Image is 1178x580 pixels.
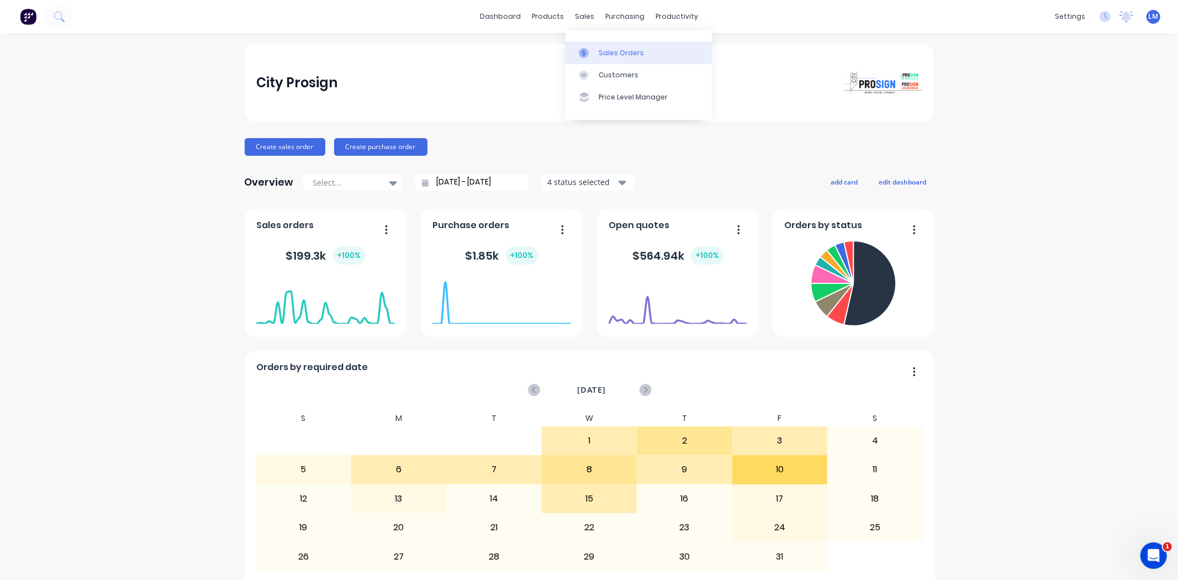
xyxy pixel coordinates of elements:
[828,514,922,541] div: 25
[352,542,446,570] div: 27
[784,219,862,232] span: Orders by status
[828,427,922,455] div: 4
[352,456,446,483] div: 6
[466,246,538,265] div: $ 1.85k
[447,514,541,541] div: 21
[542,485,637,513] div: 15
[824,175,865,189] button: add card
[637,485,732,513] div: 16
[256,410,351,426] div: S
[1140,542,1167,569] iframe: Intercom live chat
[447,456,541,483] div: 7
[541,174,635,191] button: 4 status selected
[872,175,934,189] button: edit dashboard
[432,219,509,232] span: Purchase orders
[256,456,351,483] div: 5
[256,542,351,570] div: 26
[542,542,637,570] div: 29
[256,485,351,513] div: 12
[600,8,650,25] div: purchasing
[334,138,427,156] button: Create purchase order
[333,246,366,265] div: + 100 %
[650,8,704,25] div: productivity
[632,246,723,265] div: $ 564.94k
[827,410,923,426] div: S
[733,542,827,570] div: 31
[637,456,732,483] div: 9
[351,410,447,426] div: M
[844,72,922,94] img: City Prosign
[474,8,526,25] a: dashboard
[566,41,712,64] a: Sales Orders
[447,542,541,570] div: 28
[446,410,542,426] div: T
[542,514,637,541] div: 22
[569,8,600,25] div: sales
[733,485,827,513] div: 17
[566,64,712,86] a: Customers
[566,86,712,108] a: Price Level Manager
[637,542,732,570] div: 30
[256,514,351,541] div: 19
[256,72,337,94] div: City Prosign
[637,514,732,541] div: 23
[256,219,314,232] span: Sales orders
[733,514,827,541] div: 24
[1049,8,1091,25] div: settings
[609,219,669,232] span: Open quotes
[352,514,446,541] div: 20
[1149,12,1159,22] span: LM
[577,384,606,396] span: [DATE]
[828,456,922,483] div: 11
[20,8,36,25] img: Factory
[542,427,637,455] div: 1
[691,246,723,265] div: + 100 %
[599,92,668,102] div: Price Level Manager
[733,456,827,483] div: 10
[733,427,827,455] div: 3
[1163,542,1172,551] span: 1
[637,427,732,455] div: 2
[245,171,294,193] div: Overview
[637,410,732,426] div: T
[732,410,828,426] div: F
[599,48,644,58] div: Sales Orders
[352,485,446,513] div: 13
[828,485,922,513] div: 18
[547,176,617,188] div: 4 status selected
[245,138,325,156] button: Create sales order
[447,485,541,513] div: 14
[542,410,637,426] div: W
[542,456,637,483] div: 8
[599,70,638,80] div: Customers
[286,246,366,265] div: $ 199.3k
[506,246,538,265] div: + 100 %
[526,8,569,25] div: products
